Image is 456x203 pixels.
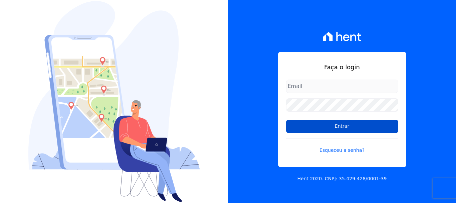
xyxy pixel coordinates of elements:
[28,1,200,202] img: Login
[297,175,387,182] p: Hent 2020. CNPJ: 35.429.428/0001-39
[286,80,398,93] input: Email
[286,63,398,72] h1: Faça o login
[286,138,398,154] a: Esqueceu a senha?
[286,120,398,133] input: Entrar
